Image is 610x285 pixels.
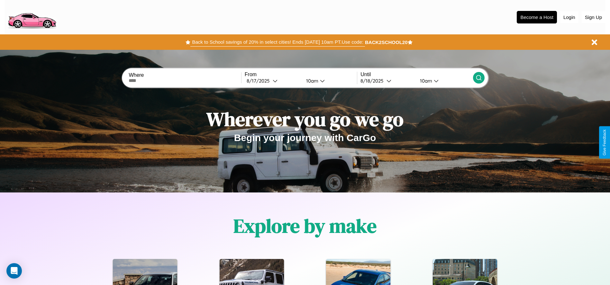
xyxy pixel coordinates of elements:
[190,38,365,47] button: Back to School savings of 20% in select cities! Ends [DATE] 10am PT.Use code:
[582,11,605,23] button: Sign Up
[517,11,557,23] button: Become a Host
[602,129,607,156] div: Give Feedback
[233,213,377,239] h1: Explore by make
[560,11,578,23] button: Login
[6,263,22,279] div: Open Intercom Messenger
[301,77,357,84] button: 10am
[247,78,273,84] div: 8 / 17 / 2025
[417,78,434,84] div: 10am
[303,78,320,84] div: 10am
[365,40,408,45] b: BACK2SCHOOL20
[5,3,59,30] img: logo
[360,72,473,77] label: Until
[360,78,387,84] div: 8 / 18 / 2025
[129,72,241,78] label: Where
[415,77,473,84] button: 10am
[245,77,301,84] button: 8/17/2025
[245,72,357,77] label: From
